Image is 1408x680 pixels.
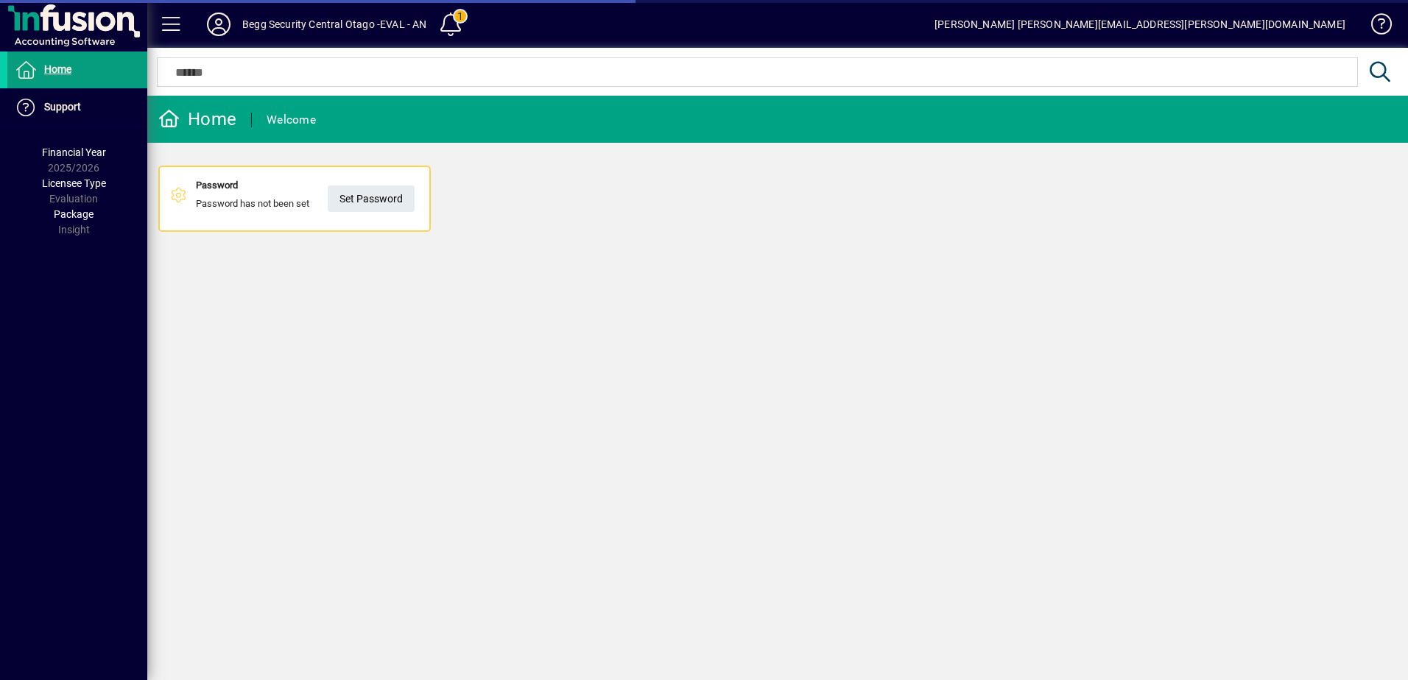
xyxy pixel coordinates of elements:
[44,101,81,113] span: Support
[196,178,309,193] div: Password
[42,177,106,189] span: Licensee Type
[44,63,71,75] span: Home
[54,208,94,220] span: Package
[7,89,147,126] a: Support
[196,178,309,219] div: Password has not been set
[242,13,427,36] div: Begg Security Central Otago -EVAL - AN
[158,107,236,131] div: Home
[267,108,316,132] div: Welcome
[339,187,403,211] span: Set Password
[328,185,415,212] a: Set Password
[934,13,1345,36] div: [PERSON_NAME] [PERSON_NAME][EMAIL_ADDRESS][PERSON_NAME][DOMAIN_NAME]
[42,146,106,158] span: Financial Year
[195,11,242,38] button: Profile
[1360,3,1390,51] a: Knowledge Base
